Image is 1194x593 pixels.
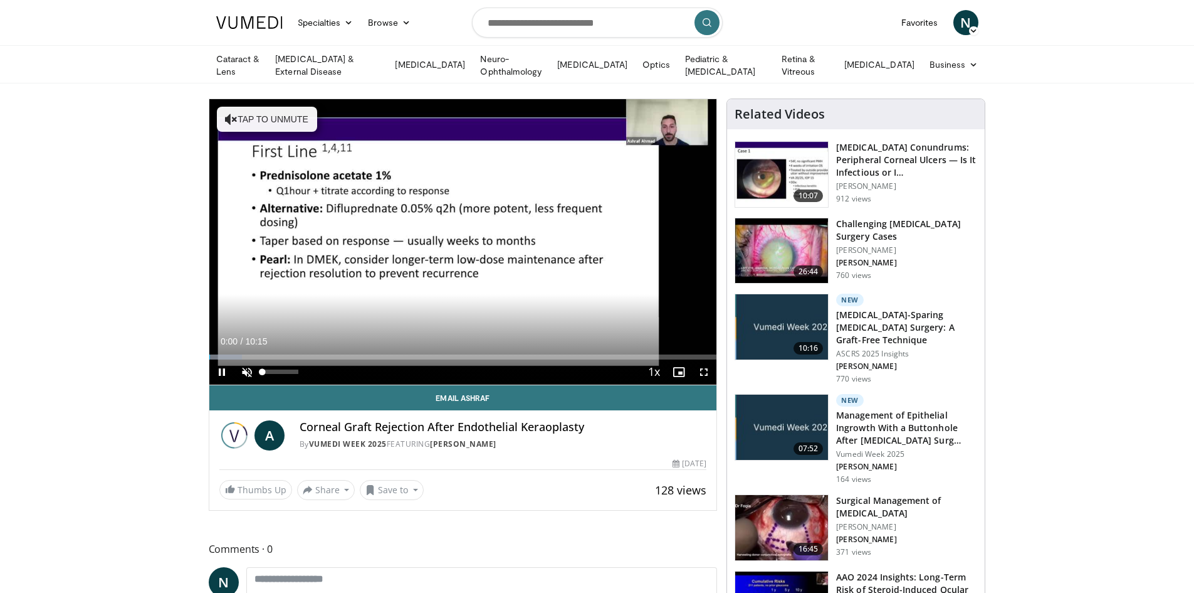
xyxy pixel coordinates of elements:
[666,360,691,385] button: Enable picture-in-picture mode
[209,541,718,557] span: Comments 0
[793,543,824,555] span: 16:45
[922,52,986,77] a: Business
[290,10,361,35] a: Specialties
[268,53,387,78] a: [MEDICAL_DATA] & External Disease
[263,370,298,374] div: Volume Level
[691,360,716,385] button: Fullscreen
[473,53,550,78] a: Neuro-Ophthalmology
[836,547,871,557] p: 371 views
[360,10,418,35] a: Browse
[641,360,666,385] button: Playback Rate
[216,16,283,29] img: VuMedi Logo
[836,374,871,384] p: 770 views
[245,336,267,346] span: 10:15
[836,394,864,407] p: New
[241,336,243,346] span: /
[735,394,977,484] a: 07:52 New Management of Epithelial Ingrowth With a Buttonhole After [MEDICAL_DATA] Surg… Vumedi W...
[673,458,706,469] div: [DATE]
[234,360,259,385] button: Unmute
[550,52,635,77] a: [MEDICAL_DATA]
[360,480,424,500] button: Save to
[793,190,824,202] span: 10:07
[735,495,828,560] img: 7b07ef4f-7000-4ba4-89ad-39d958bbfcae.150x105_q85_crop-smart_upscale.jpg
[836,462,977,472] p: [PERSON_NAME]
[735,142,828,207] img: 5ede7c1e-2637-46cb-a546-16fd546e0e1e.150x105_q85_crop-smart_upscale.jpg
[309,439,387,449] a: Vumedi Week 2025
[472,8,723,38] input: Search topics, interventions
[735,294,977,384] a: 10:16 New [MEDICAL_DATA]-Sparing [MEDICAL_DATA] Surgery: A Graft-Free Technique ASCRS 2025 Insigh...
[219,480,292,500] a: Thumbs Up
[221,336,238,346] span: 0:00
[836,494,977,520] h3: Surgical Management of [MEDICAL_DATA]
[387,52,473,77] a: [MEDICAL_DATA]
[735,218,828,284] img: 05a6f048-9eed-46a7-93e1-844e43fc910c.150x105_q85_crop-smart_upscale.jpg
[836,309,977,346] h3: [MEDICAL_DATA]-Sparing [MEDICAL_DATA] Surgery: A Graft-Free Technique
[836,535,977,545] p: [PERSON_NAME]
[300,420,707,434] h4: Corneal Graft Rejection After Endothelial Keraoplasty
[217,107,317,132] button: Tap to unmute
[297,480,355,500] button: Share
[793,442,824,455] span: 07:52
[836,245,977,255] p: [PERSON_NAME]
[735,141,977,208] a: 10:07 [MEDICAL_DATA] Conundrums: Peripheral Corneal Ulcers — Is It Infectious or I… [PERSON_NAME]...
[836,361,977,371] p: [PERSON_NAME]
[836,294,864,306] p: New
[430,439,496,449] a: [PERSON_NAME]
[836,270,871,280] p: 760 views
[219,420,249,451] img: Vumedi Week 2025
[836,522,977,532] p: [PERSON_NAME]
[894,10,946,35] a: Favorites
[209,355,717,360] div: Progress Bar
[655,483,706,498] span: 128 views
[793,265,824,278] span: 26:44
[300,439,707,450] div: By FEATURING
[836,218,977,243] h3: Challenging [MEDICAL_DATA] Surgery Cases
[836,449,977,459] p: Vumedi Week 2025
[836,181,977,191] p: [PERSON_NAME]
[678,53,774,78] a: Pediatric & [MEDICAL_DATA]
[209,360,234,385] button: Pause
[254,420,285,451] a: A
[735,218,977,284] a: 26:44 Challenging [MEDICAL_DATA] Surgery Cases [PERSON_NAME] [PERSON_NAME] 760 views
[735,494,977,561] a: 16:45 Surgical Management of [MEDICAL_DATA] [PERSON_NAME] [PERSON_NAME] 371 views
[735,395,828,460] img: af7cb505-fca8-4258-9910-2a274f8a3ee4.jpg.150x105_q85_crop-smart_upscale.jpg
[953,10,978,35] a: N
[836,141,977,179] h3: [MEDICAL_DATA] Conundrums: Peripheral Corneal Ulcers — Is It Infectious or I…
[837,52,922,77] a: [MEDICAL_DATA]
[836,409,977,447] h3: Management of Epithelial Ingrowth With a Buttonhole After [MEDICAL_DATA] Surg…
[635,52,677,77] a: Optics
[836,349,977,359] p: ASCRS 2025 Insights
[836,474,871,484] p: 164 views
[209,53,268,78] a: Cataract & Lens
[735,294,828,360] img: e2db3364-8554-489a-9e60-297bee4c90d2.jpg.150x105_q85_crop-smart_upscale.jpg
[836,194,871,204] p: 912 views
[735,107,825,122] h4: Related Videos
[793,342,824,355] span: 10:16
[209,99,717,385] video-js: Video Player
[836,258,977,268] p: [PERSON_NAME]
[774,53,837,78] a: Retina & Vitreous
[209,385,717,410] a: Email Ashraf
